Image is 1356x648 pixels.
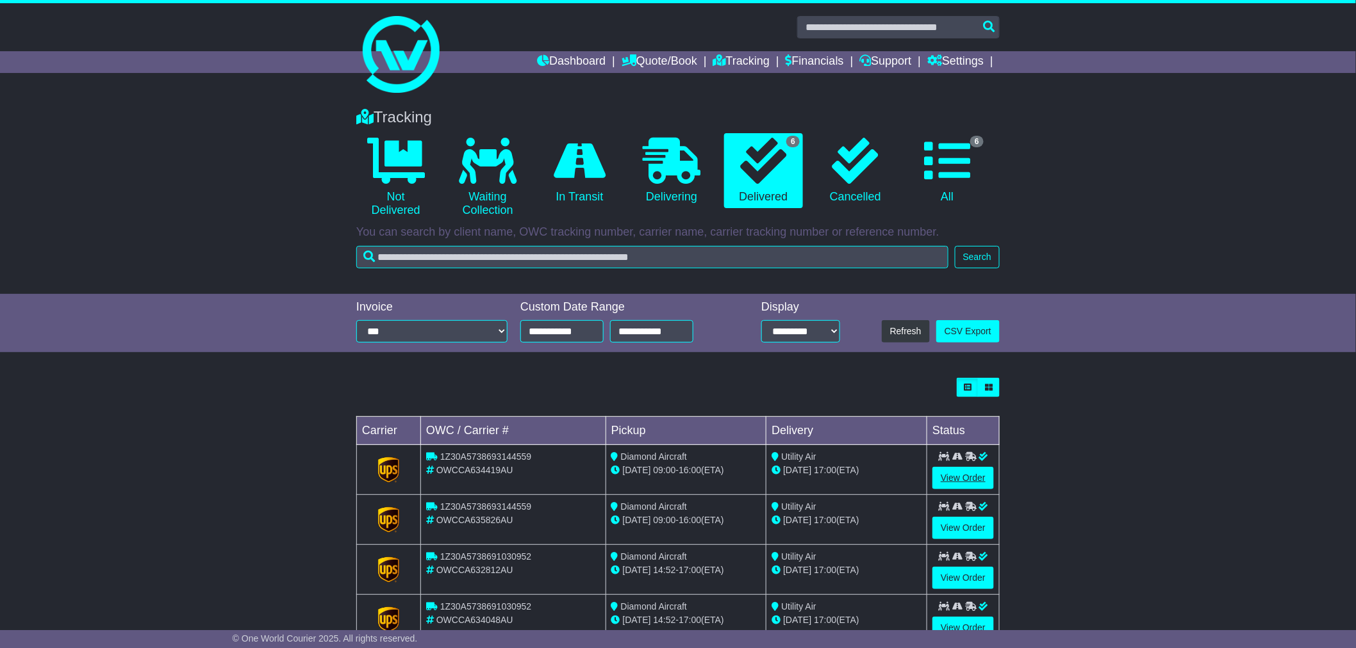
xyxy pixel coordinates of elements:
[356,300,508,314] div: Invoice
[621,601,687,612] span: Diamond Aircraft
[679,565,701,575] span: 17:00
[606,417,766,445] td: Pickup
[766,417,927,445] td: Delivery
[654,615,676,625] span: 14:52
[421,417,606,445] td: OWC / Carrier #
[772,514,922,527] div: (ETA)
[814,515,836,525] span: 17:00
[436,615,513,625] span: OWCCA634048AU
[761,300,840,314] div: Display
[955,246,1000,268] button: Search
[440,551,531,562] span: 1Z30A5738691030952
[882,320,930,343] button: Refresh
[436,515,513,525] span: OWCCA635826AU
[679,515,701,525] span: 16:00
[378,557,400,583] img: GetCarrierServiceLogo
[233,633,418,644] span: © One World Courier 2025. All rights reserved.
[781,451,816,462] span: Utility Air
[623,615,651,625] span: [DATE]
[783,565,811,575] span: [DATE]
[772,613,922,627] div: (ETA)
[356,133,435,222] a: Not Delivered
[781,601,816,612] span: Utility Air
[654,515,676,525] span: 09:00
[781,501,816,512] span: Utility Air
[378,507,400,533] img: GetCarrierServiceLogo
[781,551,816,562] span: Utility Air
[356,225,1000,239] p: You can search by client name, OWC tracking number, carrier name, carrier tracking number or refe...
[436,565,513,575] span: OWCCA632812AU
[537,51,606,73] a: Dashboard
[440,601,531,612] span: 1Z30A5738691030952
[436,465,513,475] span: OWCCA634419AU
[350,108,1006,127] div: Tracking
[632,133,711,209] a: Delivering
[927,417,1000,445] td: Status
[713,51,770,73] a: Tracking
[772,464,922,477] div: (ETA)
[772,563,922,577] div: (ETA)
[611,514,761,527] div: - (ETA)
[927,51,984,73] a: Settings
[654,465,676,475] span: 09:00
[816,133,895,209] a: Cancelled
[378,607,400,633] img: GetCarrierServiceLogo
[654,565,676,575] span: 14:52
[679,615,701,625] span: 17:00
[936,320,1000,343] a: CSV Export
[440,501,531,512] span: 1Z30A5738693144559
[970,136,984,147] span: 6
[786,51,844,73] a: Financials
[611,464,761,477] div: - (ETA)
[448,133,527,222] a: Waiting Collection
[724,133,803,209] a: 6 Delivered
[783,615,811,625] span: [DATE]
[520,300,726,314] div: Custom Date Range
[814,465,836,475] span: 17:00
[623,565,651,575] span: [DATE]
[611,613,761,627] div: - (ETA)
[932,467,994,489] a: View Order
[814,615,836,625] span: 17:00
[814,565,836,575] span: 17:00
[623,465,651,475] span: [DATE]
[783,515,811,525] span: [DATE]
[932,617,994,639] a: View Order
[783,465,811,475] span: [DATE]
[786,136,800,147] span: 6
[908,133,987,209] a: 6 All
[440,451,531,462] span: 1Z30A5738693144559
[621,551,687,562] span: Diamond Aircraft
[378,457,400,483] img: GetCarrierServiceLogo
[611,563,761,577] div: - (ETA)
[932,567,994,589] a: View Order
[932,517,994,539] a: View Order
[679,465,701,475] span: 16:00
[860,51,912,73] a: Support
[621,501,687,512] span: Diamond Aircraft
[621,451,687,462] span: Diamond Aircraft
[540,133,619,209] a: In Transit
[622,51,697,73] a: Quote/Book
[357,417,421,445] td: Carrier
[623,515,651,525] span: [DATE]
